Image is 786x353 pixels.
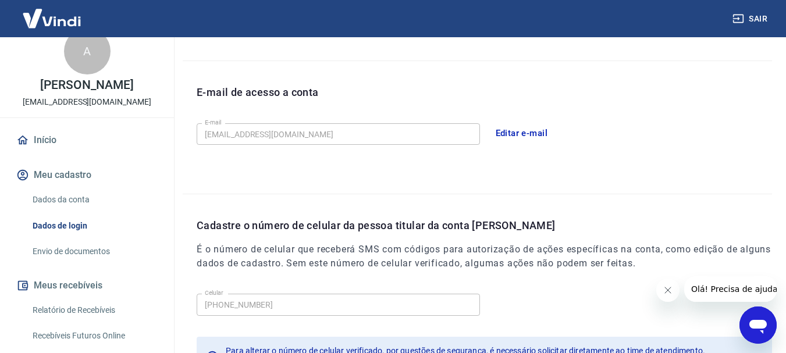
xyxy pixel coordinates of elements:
[684,276,777,302] iframe: Mensagem da empresa
[14,273,160,298] button: Meus recebíveis
[656,279,680,302] iframe: Fechar mensagem
[40,79,133,91] p: [PERSON_NAME]
[205,118,221,127] label: E-mail
[28,240,160,263] a: Envio de documentos
[739,306,777,344] iframe: Botão para abrir a janela de mensagens
[197,217,772,233] p: Cadastre o número de celular da pessoa titular da conta [PERSON_NAME]
[64,28,111,74] div: A
[730,8,772,30] button: Sair
[14,162,160,188] button: Meu cadastro
[28,298,160,322] a: Relatório de Recebíveis
[14,1,90,36] img: Vindi
[28,188,160,212] a: Dados da conta
[205,288,223,297] label: Celular
[14,127,160,153] a: Início
[7,8,98,17] span: Olá! Precisa de ajuda?
[197,84,319,100] p: E-mail de acesso a conta
[489,121,554,145] button: Editar e-mail
[28,214,160,238] a: Dados de login
[28,324,160,348] a: Recebíveis Futuros Online
[23,96,151,108] p: [EMAIL_ADDRESS][DOMAIN_NAME]
[197,243,772,270] h6: É o número de celular que receberá SMS com códigos para autorização de ações específicas na conta...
